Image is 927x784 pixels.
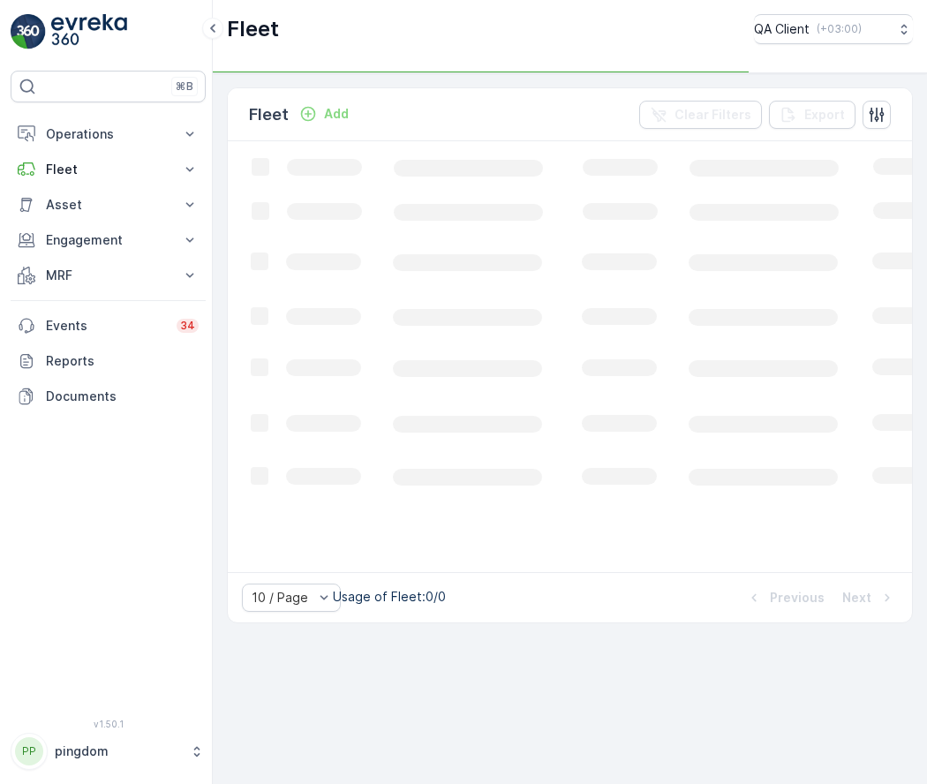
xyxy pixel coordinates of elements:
[11,117,206,152] button: Operations
[46,317,166,335] p: Events
[324,105,349,123] p: Add
[11,222,206,258] button: Engagement
[46,231,170,249] p: Engagement
[770,589,825,607] p: Previous
[11,308,206,343] a: Events34
[51,14,127,49] img: logo_light-DOdMpM7g.png
[754,14,913,44] button: QA Client(+03:00)
[675,106,751,124] p: Clear Filters
[11,379,206,414] a: Documents
[11,187,206,222] button: Asset
[840,587,898,608] button: Next
[46,196,170,214] p: Asset
[249,102,289,127] p: Fleet
[227,15,279,43] p: Fleet
[11,733,206,770] button: PPpingdom
[842,589,871,607] p: Next
[11,152,206,187] button: Fleet
[639,101,762,129] button: Clear Filters
[769,101,855,129] button: Export
[743,587,826,608] button: Previous
[817,22,862,36] p: ( +03:00 )
[292,103,356,124] button: Add
[804,106,845,124] p: Export
[176,79,193,94] p: ⌘B
[11,719,206,729] span: v 1.50.1
[180,319,195,333] p: 34
[46,388,199,405] p: Documents
[15,737,43,765] div: PP
[46,125,170,143] p: Operations
[11,258,206,293] button: MRF
[46,352,199,370] p: Reports
[55,743,181,760] p: pingdom
[46,267,170,284] p: MRF
[11,14,46,49] img: logo
[46,161,170,178] p: Fleet
[333,588,446,606] p: Usage of Fleet : 0/0
[11,343,206,379] a: Reports
[754,20,810,38] p: QA Client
